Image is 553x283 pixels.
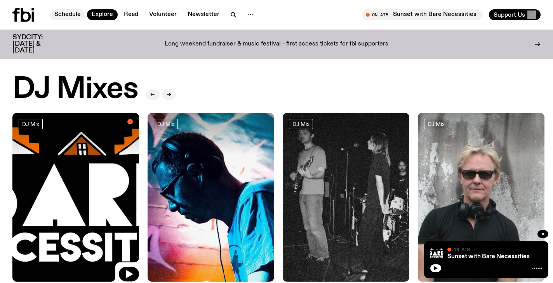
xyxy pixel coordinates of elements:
[494,11,525,18] span: Support Us
[447,253,530,260] a: Sunset with Bare Necessities
[362,9,483,20] button: On AirSunset with Bare Necessities
[430,247,443,260] img: Bare Necessities
[454,247,470,252] span: On Air
[424,119,448,129] a: DJ Mix
[19,119,43,129] a: DJ Mix
[418,113,544,282] img: Stephen looks directly at the camera, wearing a black tee, black sunglasses and headphones around...
[428,121,445,127] span: DJ Mix
[183,9,224,20] a: Newsletter
[165,41,388,48] p: Long weekend fundraiser & music festival - first access tickets for fbi supporters
[289,119,313,129] a: DJ Mix
[12,34,62,54] h3: SYDCITY: [DATE] & [DATE]
[154,119,178,129] a: DJ Mix
[50,9,85,20] a: Schedule
[119,9,143,20] a: Read
[292,121,310,127] span: DJ Mix
[144,9,181,20] a: Volunteer
[157,121,174,127] span: DJ Mix
[148,113,274,282] img: Simon Caldwell stands side on, looking downwards. He has headphones on. Behind him is a brightly ...
[22,121,39,127] span: DJ Mix
[12,75,138,104] h2: DJ Mixes
[87,9,118,20] a: Explore
[489,9,541,20] button: Support Us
